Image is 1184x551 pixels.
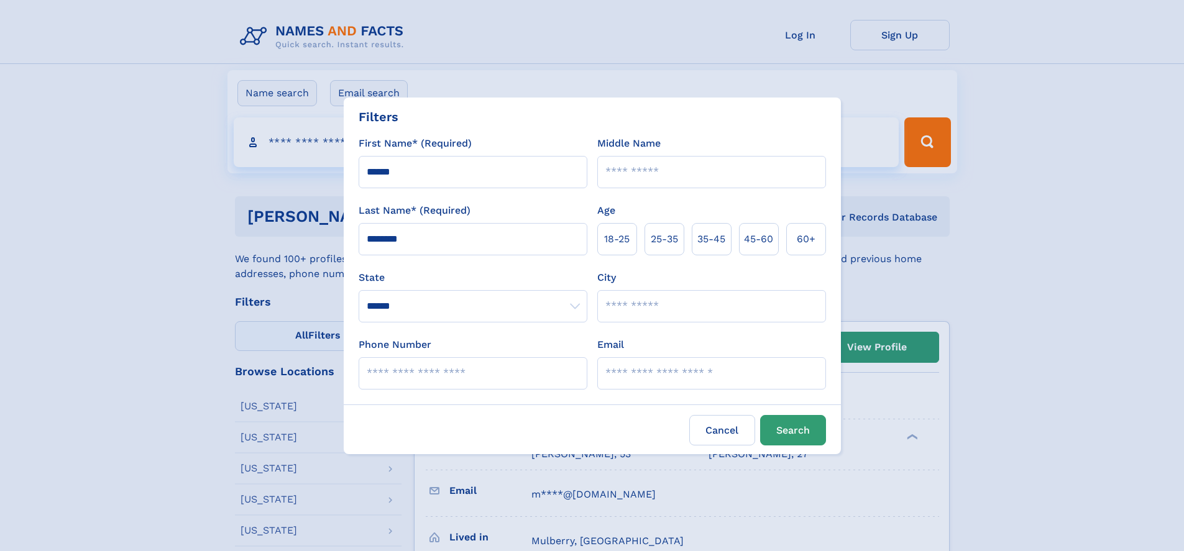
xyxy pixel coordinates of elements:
[359,337,431,352] label: Phone Number
[597,136,661,151] label: Middle Name
[597,203,615,218] label: Age
[697,232,725,247] span: 35‑45
[760,415,826,445] button: Search
[359,107,398,126] div: Filters
[597,270,616,285] label: City
[689,415,755,445] label: Cancel
[359,136,472,151] label: First Name* (Required)
[651,232,678,247] span: 25‑35
[604,232,630,247] span: 18‑25
[797,232,815,247] span: 60+
[744,232,773,247] span: 45‑60
[359,203,470,218] label: Last Name* (Required)
[597,337,624,352] label: Email
[359,270,587,285] label: State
